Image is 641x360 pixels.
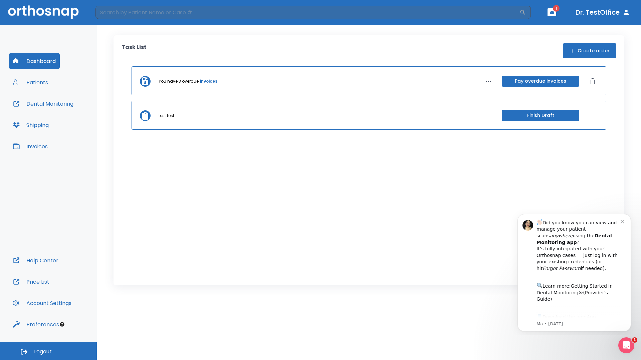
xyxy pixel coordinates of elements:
[502,76,579,87] button: Pay overdue invoices
[113,10,119,16] button: Dismiss notification
[9,74,52,90] button: Patients
[29,106,88,118] a: App Store
[587,76,598,87] button: Dismiss
[9,252,62,268] button: Help Center
[618,337,634,353] iframe: Intercom live chat
[9,316,63,332] button: Preferences
[563,43,616,58] button: Create order
[95,6,519,19] input: Search by Patient Name or Case #
[507,208,641,335] iframe: Intercom notifications message
[9,96,77,112] button: Dental Monitoring
[9,295,75,311] button: Account Settings
[573,6,633,18] button: Dr. TestOffice
[8,5,79,19] img: Orthosnap
[159,78,199,84] p: You have 3 overdue
[9,117,53,133] button: Shipping
[59,321,65,327] div: Tooltip anchor
[122,43,147,58] p: Task List
[34,348,52,355] span: Logout
[9,274,53,290] button: Price List
[9,53,60,69] button: Dashboard
[200,78,217,84] a: invoices
[159,113,174,119] p: test test
[632,337,637,343] span: 1
[502,110,579,121] button: Finish Draft
[9,138,52,154] button: Invoices
[29,105,113,139] div: Download the app: | ​ Let us know if you need help getting started!
[29,113,113,119] p: Message from Ma, sent 4w ago
[553,5,560,12] span: 1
